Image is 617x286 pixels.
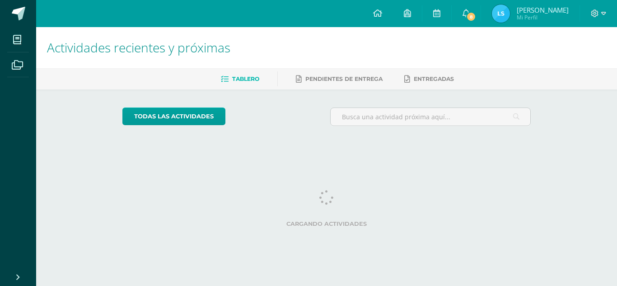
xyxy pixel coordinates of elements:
input: Busca una actividad próxima aquí... [331,108,531,126]
span: Mi Perfil [517,14,569,21]
a: Pendientes de entrega [296,72,383,86]
span: 8 [466,12,476,22]
span: Tablero [232,75,259,82]
img: 32fd807e79ce01b321cba1ed0ea5aa82.png [492,5,510,23]
a: Entregadas [404,72,454,86]
a: Tablero [221,72,259,86]
a: todas las Actividades [122,108,225,125]
span: [PERSON_NAME] [517,5,569,14]
span: Pendientes de entrega [305,75,383,82]
span: Actividades recientes y próximas [47,39,230,56]
label: Cargando actividades [122,220,531,227]
span: Entregadas [414,75,454,82]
